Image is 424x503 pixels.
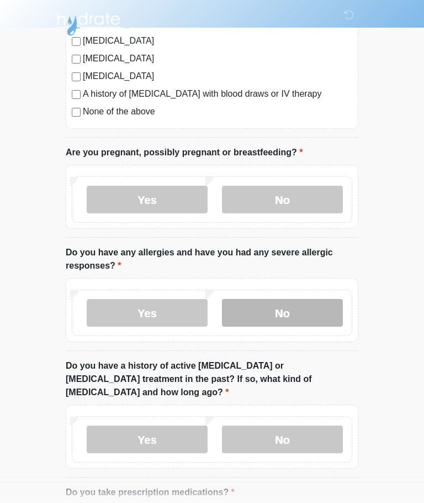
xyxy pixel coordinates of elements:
label: Do you have a history of active [MEDICAL_DATA] or [MEDICAL_DATA] treatment in the past? If so, wh... [66,359,358,399]
label: Yes [87,299,208,327]
label: No [222,186,343,213]
img: Hydrate IV Bar - Arcadia Logo [55,8,122,36]
label: A history of [MEDICAL_DATA] with blood draws or IV therapy [83,87,352,101]
input: A history of [MEDICAL_DATA] with blood draws or IV therapy [72,90,81,99]
label: None of the above [83,105,352,118]
label: [MEDICAL_DATA] [83,70,352,83]
label: [MEDICAL_DATA] [83,52,352,65]
input: None of the above [72,108,81,117]
input: [MEDICAL_DATA] [72,55,81,64]
label: No [222,426,343,453]
label: Are you pregnant, possibly pregnant or breastfeeding? [66,146,303,159]
label: Do you take prescription medications? [66,486,235,499]
label: Yes [87,186,208,213]
label: No [222,299,343,327]
label: Do you have any allergies and have you had any severe allergic responses? [66,246,358,273]
label: Yes [87,426,208,453]
input: [MEDICAL_DATA] [72,72,81,81]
